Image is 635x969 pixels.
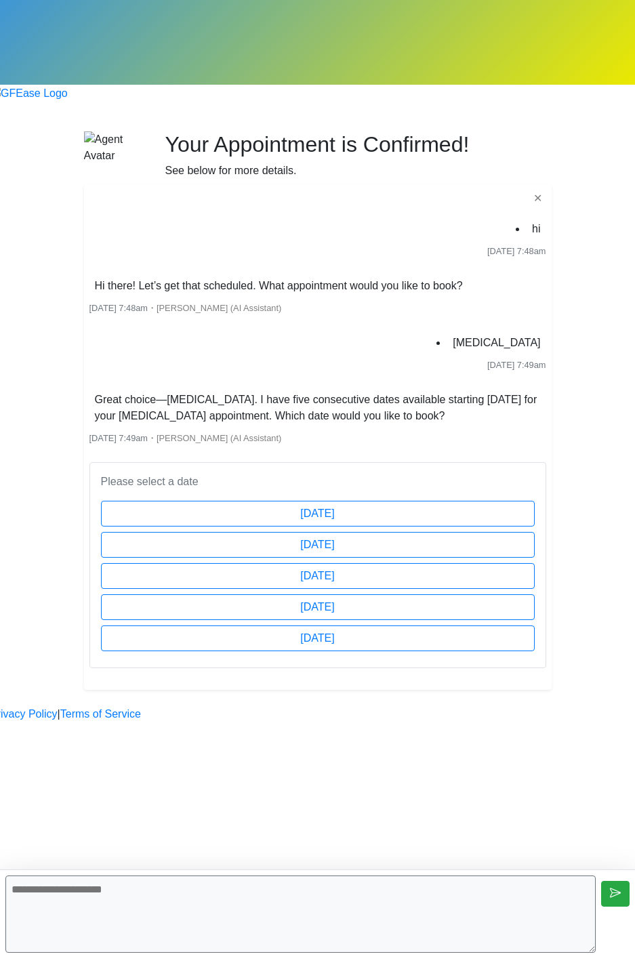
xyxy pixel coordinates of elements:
small: ・ [89,303,282,313]
small: ・ [89,433,282,443]
li: Hi there! Let’s get that scheduled. What appointment would you like to book? [89,275,468,297]
li: [MEDICAL_DATA] [447,332,546,354]
img: Agent Avatar [84,131,145,164]
span: [DATE] 7:49am [89,433,148,443]
button: [DATE] [101,594,535,620]
span: [DATE] 7:49am [487,360,546,370]
li: Great choice—[MEDICAL_DATA]. I have five consecutive dates available starting [DATE] for your [ME... [89,389,546,427]
li: hi [527,218,546,240]
button: [DATE] [101,501,535,527]
span: [PERSON_NAME] (AI Assistant) [157,303,281,313]
button: [DATE] [101,532,535,558]
button: ✕ [529,190,546,207]
div: See below for more details. [165,163,552,179]
span: [DATE] 7:48am [89,303,148,313]
p: Please select a date [101,474,535,490]
span: [PERSON_NAME] (AI Assistant) [157,433,281,443]
button: [DATE] [101,625,535,651]
a: | [58,706,60,722]
a: Terms of Service [60,706,141,722]
span: [DATE] 7:48am [487,246,546,256]
h2: Your Appointment is Confirmed! [165,131,552,157]
button: [DATE] [101,563,535,589]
